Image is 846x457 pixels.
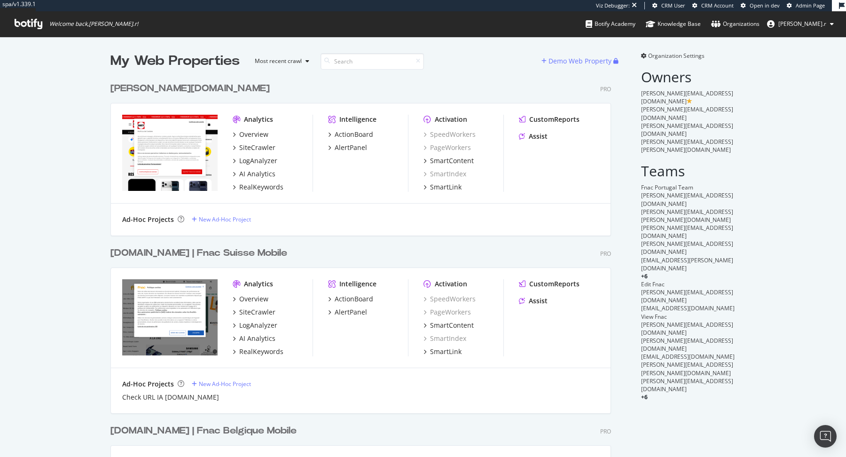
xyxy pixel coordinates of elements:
span: Welcome back, [PERSON_NAME].r ! [49,20,138,28]
span: [PERSON_NAME][EMAIL_ADDRESS][DOMAIN_NAME] [641,89,733,105]
div: SmartContent [430,156,474,165]
span: [EMAIL_ADDRESS][DOMAIN_NAME] [641,304,735,312]
a: [DOMAIN_NAME] | Fnac Suisse Mobile [110,246,291,260]
a: CRM User [652,2,685,9]
a: Assist [519,296,548,306]
a: Overview [233,130,268,139]
span: [PERSON_NAME][EMAIL_ADDRESS][DOMAIN_NAME] [641,321,733,337]
span: [PERSON_NAME][EMAIL_ADDRESS][PERSON_NAME][DOMAIN_NAME] [641,138,733,154]
a: Open in dev [741,2,780,9]
div: Intelligence [339,279,376,289]
span: CRM Account [701,2,734,9]
a: SpeedWorkers [423,294,476,304]
div: SiteCrawler [239,143,275,152]
div: SmartIndex [423,334,466,343]
span: [PERSON_NAME][EMAIL_ADDRESS][DOMAIN_NAME] [641,377,733,393]
div: Assist [529,296,548,306]
div: Activation [435,279,467,289]
a: [DOMAIN_NAME] | Fnac Belgique Mobile [110,424,300,438]
div: Most recent crawl [255,58,302,64]
span: + 6 [641,393,648,401]
a: CRM Account [692,2,734,9]
div: AI Analytics [239,334,275,343]
a: AlertPanel [328,143,367,152]
a: Demo Web Property [541,57,613,65]
a: Botify Academy [586,11,635,37]
span: [PERSON_NAME][EMAIL_ADDRESS][PERSON_NAME][DOMAIN_NAME] [641,361,733,377]
div: ActionBoard [335,294,373,304]
a: SpeedWorkers [423,130,476,139]
div: Assist [529,132,548,141]
a: [PERSON_NAME][DOMAIN_NAME] [110,82,274,95]
span: [EMAIL_ADDRESS][DOMAIN_NAME] [641,353,735,361]
input: Search [321,53,424,70]
div: My Web Properties [110,52,240,71]
span: [PERSON_NAME][EMAIL_ADDRESS][PERSON_NAME][DOMAIN_NAME] [641,208,733,224]
span: [PERSON_NAME][EMAIL_ADDRESS][DOMAIN_NAME] [641,122,733,138]
div: RealKeywords [239,182,283,192]
div: [PERSON_NAME][DOMAIN_NAME] [110,82,270,95]
a: Knowledge Base [646,11,701,37]
div: Overview [239,294,268,304]
div: SmartIndex [423,169,466,179]
span: + 6 [641,272,648,280]
a: PageWorkers [423,143,471,152]
div: Edit Fnac [641,280,736,288]
div: SmartLink [430,182,462,192]
a: CustomReports [519,279,580,289]
div: AlertPanel [335,307,367,317]
a: AI Analytics [233,169,275,179]
a: ActionBoard [328,130,373,139]
a: Organizations [711,11,760,37]
img: darty.pt [122,115,218,191]
a: ActionBoard [328,294,373,304]
div: Ad-Hoc Projects [122,215,174,224]
a: AI Analytics [233,334,275,343]
a: SmartLink [423,182,462,192]
div: ActionBoard [335,130,373,139]
div: Pro [600,85,611,93]
a: Admin Page [787,2,825,9]
button: Demo Web Property [541,54,613,69]
div: Overview [239,130,268,139]
span: [PERSON_NAME][EMAIL_ADDRESS][DOMAIN_NAME] [641,105,733,121]
div: Fnac Portugal Team [641,183,736,191]
a: SmartContent [423,321,474,330]
div: Activation [435,115,467,124]
div: Organizations [711,19,760,29]
span: [PERSON_NAME][EMAIL_ADDRESS][DOMAIN_NAME] [641,337,733,353]
span: [PERSON_NAME][EMAIL_ADDRESS][DOMAIN_NAME] [641,224,733,240]
div: PageWorkers [423,307,471,317]
div: AI Analytics [239,169,275,179]
div: New Ad-Hoc Project [199,215,251,223]
a: AlertPanel [328,307,367,317]
div: Knowledge Base [646,19,701,29]
a: LogAnalyzer [233,156,277,165]
span: Organization Settings [648,52,705,60]
div: Botify Academy [586,19,635,29]
a: RealKeywords [233,347,283,356]
span: [EMAIL_ADDRESS][PERSON_NAME][DOMAIN_NAME] [641,256,733,272]
button: Most recent crawl [247,54,313,69]
div: [DOMAIN_NAME] | Fnac Suisse Mobile [110,246,287,260]
div: [DOMAIN_NAME] | Fnac Belgique Mobile [110,424,297,438]
a: Check URL IA [DOMAIN_NAME] [122,393,219,402]
div: Pro [600,427,611,435]
a: SmartLink [423,347,462,356]
span: [PERSON_NAME][EMAIL_ADDRESS][DOMAIN_NAME] [641,191,733,207]
div: CustomReports [529,279,580,289]
a: LogAnalyzer [233,321,277,330]
div: LogAnalyzer [239,156,277,165]
a: Overview [233,294,268,304]
a: SiteCrawler [233,143,275,152]
div: RealKeywords [239,347,283,356]
div: Demo Web Property [548,56,611,66]
a: New Ad-Hoc Project [192,215,251,223]
div: Ad-Hoc Projects [122,379,174,389]
div: New Ad-Hoc Project [199,380,251,388]
span: arthur.r [778,20,826,28]
div: Analytics [244,279,273,289]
